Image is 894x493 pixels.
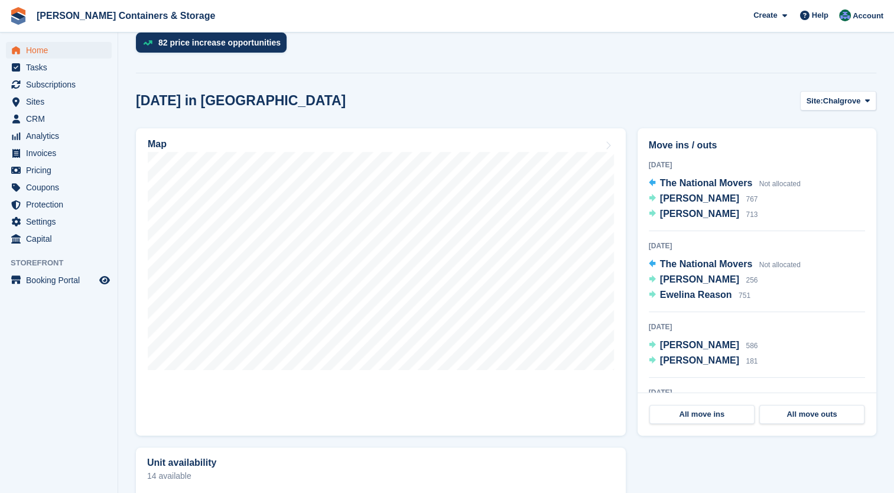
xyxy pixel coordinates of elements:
[97,273,112,287] a: Preview store
[649,322,865,332] div: [DATE]
[759,261,801,269] span: Not allocated
[839,9,851,21] img: Ricky Sanmarco
[26,76,97,93] span: Subscriptions
[660,355,739,365] span: [PERSON_NAME]
[6,42,112,59] a: menu
[660,274,739,284] span: [PERSON_NAME]
[649,241,865,251] div: [DATE]
[746,276,758,284] span: 256
[136,93,346,109] h2: [DATE] in [GEOGRAPHIC_DATA]
[812,9,828,21] span: Help
[26,93,97,110] span: Sites
[11,257,118,269] span: Storefront
[759,180,801,188] span: Not allocated
[649,257,801,273] a: The National Movers Not allocated
[9,7,27,25] img: stora-icon-8386f47178a22dfd0bd8f6a31ec36ba5ce8667c1dd55bd0f319d3a0aa187defe.svg
[26,162,97,179] span: Pricing
[660,290,732,300] span: Ewelina Reason
[147,458,216,468] h2: Unit availability
[6,59,112,76] a: menu
[759,405,864,424] a: All move outs
[823,95,861,107] span: Chalgrove
[649,338,758,353] a: [PERSON_NAME] 586
[660,193,739,203] span: [PERSON_NAME]
[649,176,801,192] a: The National Movers Not allocated
[158,38,281,47] div: 82 price increase opportunities
[6,93,112,110] a: menu
[32,6,220,25] a: [PERSON_NAME] Containers & Storage
[649,353,758,369] a: [PERSON_NAME] 181
[649,207,758,222] a: [PERSON_NAME] 713
[660,209,739,219] span: [PERSON_NAME]
[26,213,97,230] span: Settings
[6,111,112,127] a: menu
[649,273,758,288] a: [PERSON_NAME] 256
[6,128,112,144] a: menu
[6,179,112,196] a: menu
[649,288,750,303] a: Ewelina Reason 751
[660,259,752,269] span: The National Movers
[649,387,865,398] div: [DATE]
[746,210,758,219] span: 713
[26,196,97,213] span: Protection
[746,195,758,203] span: 767
[6,76,112,93] a: menu
[6,145,112,161] a: menu
[739,291,750,300] span: 751
[746,342,758,350] span: 586
[853,10,883,22] span: Account
[6,213,112,230] a: menu
[807,95,823,107] span: Site:
[26,231,97,247] span: Capital
[147,472,615,480] p: 14 available
[26,145,97,161] span: Invoices
[148,139,167,150] h2: Map
[649,160,865,170] div: [DATE]
[753,9,777,21] span: Create
[649,405,755,424] a: All move ins
[660,340,739,350] span: [PERSON_NAME]
[6,272,112,288] a: menu
[6,231,112,247] a: menu
[143,40,152,46] img: price_increase_opportunities-93ffe204e8149a01c8c9dc8f82e8f89637d9d84a8eef4429ea346261dce0b2c0.svg
[136,33,292,59] a: 82 price increase opportunities
[649,138,865,153] h2: Move ins / outs
[6,162,112,179] a: menu
[746,357,758,365] span: 181
[6,196,112,213] a: menu
[26,272,97,288] span: Booking Portal
[26,179,97,196] span: Coupons
[26,111,97,127] span: CRM
[26,59,97,76] span: Tasks
[649,192,758,207] a: [PERSON_NAME] 767
[660,178,752,188] span: The National Movers
[136,128,626,436] a: Map
[26,42,97,59] span: Home
[800,91,877,111] button: Site: Chalgrove
[26,128,97,144] span: Analytics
